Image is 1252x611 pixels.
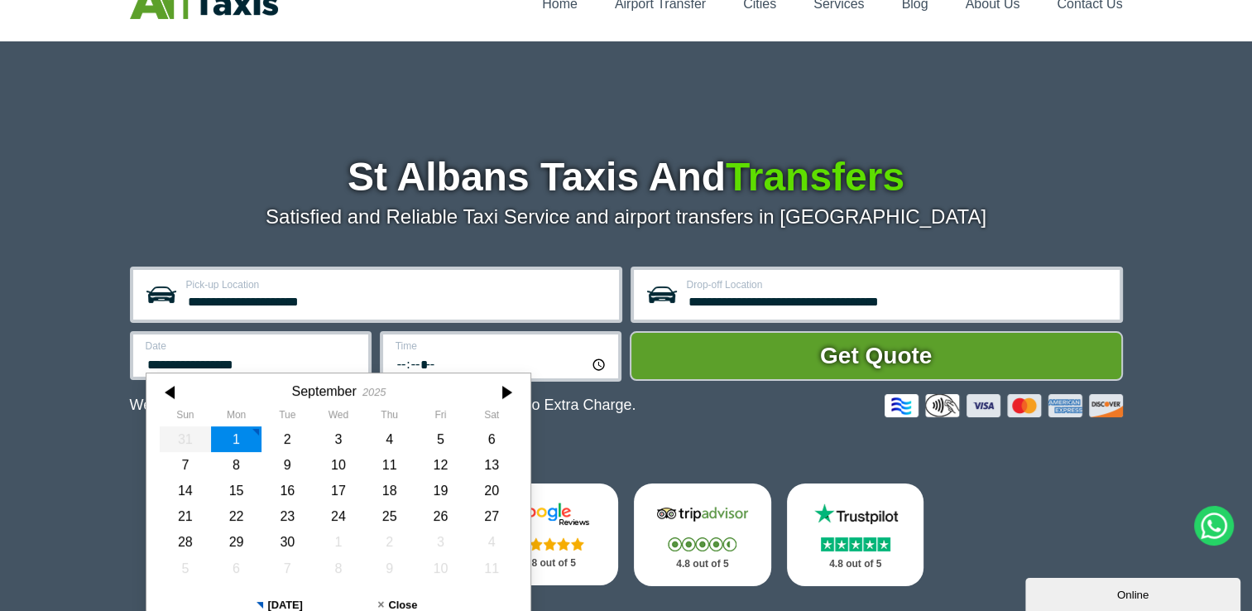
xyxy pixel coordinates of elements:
[415,452,466,478] div: 12 September 2025
[210,452,261,478] div: 08 September 2025
[313,529,364,555] div: 01 October 2025
[415,478,466,503] div: 19 September 2025
[466,426,517,452] div: 06 September 2025
[806,502,905,527] img: Trustpilot
[313,409,364,426] th: Wednesday
[261,503,313,529] div: 23 September 2025
[787,484,924,586] a: Trustpilot Stars 4.8 out of 5
[210,426,261,452] div: 01 September 2025
[466,556,517,581] div: 11 October 2025
[481,484,618,585] a: Google Stars 4.8 out of 5
[415,556,466,581] div: 10 October 2025
[261,452,313,478] div: 09 September 2025
[313,426,364,452] div: 03 September 2025
[186,280,609,290] label: Pick-up Location
[652,554,753,575] p: 4.8 out of 5
[261,478,313,503] div: 16 September 2025
[466,452,517,478] div: 13 September 2025
[130,157,1123,197] h1: St Albans Taxis And
[210,409,261,426] th: Monday
[363,478,415,503] div: 18 September 2025
[466,503,517,529] div: 27 September 2025
[466,478,517,503] div: 20 September 2025
[160,503,211,529] div: 21 September 2025
[687,280,1110,290] label: Drop-off Location
[516,537,584,551] img: Stars
[363,426,415,452] div: 04 September 2025
[130,397,636,414] p: We Now Accept Card & Contactless Payment In
[313,478,364,503] div: 17 September 2025
[160,426,211,452] div: 31 August 2025
[160,409,211,426] th: Sunday
[160,529,211,555] div: 28 September 2025
[362,386,385,398] div: 2025
[261,529,313,555] div: 30 September 2025
[291,383,356,399] div: September
[446,397,636,413] span: The Car at No Extra Charge.
[634,484,771,586] a: Tripadvisor Stars 4.8 out of 5
[210,478,261,503] div: 15 September 2025
[313,452,364,478] div: 10 September 2025
[415,503,466,529] div: 26 September 2025
[363,556,415,581] div: 09 October 2025
[160,452,211,478] div: 07 September 2025
[885,394,1123,417] img: Credit And Debit Cards
[363,409,415,426] th: Thursday
[821,537,890,551] img: Stars
[500,502,599,527] img: Google
[210,503,261,529] div: 22 September 2025
[466,409,517,426] th: Saturday
[130,205,1123,229] p: Satisfied and Reliable Taxi Service and airport transfers in [GEOGRAPHIC_DATA]
[160,478,211,503] div: 14 September 2025
[1025,575,1244,611] iframe: chat widget
[210,556,261,581] div: 06 October 2025
[668,537,736,551] img: Stars
[210,529,261,555] div: 29 September 2025
[160,556,211,581] div: 05 October 2025
[630,331,1123,381] button: Get Quote
[415,409,466,426] th: Friday
[313,503,364,529] div: 24 September 2025
[261,426,313,452] div: 02 September 2025
[415,529,466,555] div: 03 October 2025
[261,556,313,581] div: 07 October 2025
[499,553,600,574] p: 4.8 out of 5
[146,341,358,351] label: Date
[805,554,906,575] p: 4.8 out of 5
[415,426,466,452] div: 05 September 2025
[363,452,415,478] div: 11 September 2025
[363,503,415,529] div: 25 September 2025
[396,341,608,351] label: Time
[653,502,752,527] img: Tripadvisor
[363,529,415,555] div: 02 October 2025
[261,409,313,426] th: Tuesday
[726,155,904,199] span: Transfers
[313,556,364,581] div: 08 October 2025
[466,529,517,555] div: 04 October 2025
